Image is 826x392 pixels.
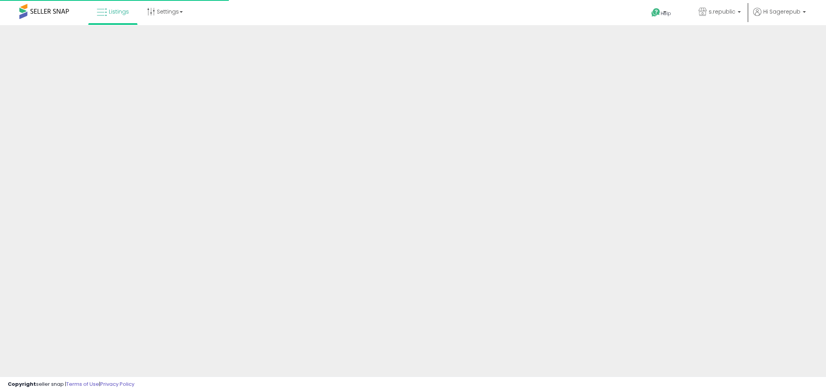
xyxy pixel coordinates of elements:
[763,8,800,15] span: Hi Sagerepub
[753,8,806,25] a: Hi Sagerepub
[109,8,129,15] span: Listings
[709,8,735,15] span: s.republic
[661,10,671,17] span: Help
[645,2,686,25] a: Help
[651,8,661,17] i: Get Help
